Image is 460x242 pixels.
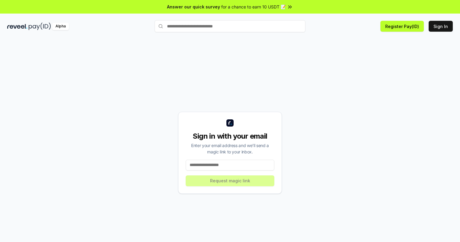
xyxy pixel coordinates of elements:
button: Register Pay(ID) [380,21,424,32]
button: Sign In [429,21,453,32]
img: pay_id [29,23,51,30]
div: Sign in with your email [186,131,274,141]
div: Enter your email address and we’ll send a magic link to your inbox. [186,142,274,155]
div: Alpha [52,23,69,30]
span: Answer our quick survey [167,4,220,10]
img: reveel_dark [7,23,27,30]
img: logo_small [226,119,234,127]
span: for a chance to earn 10 USDT 📝 [221,4,286,10]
